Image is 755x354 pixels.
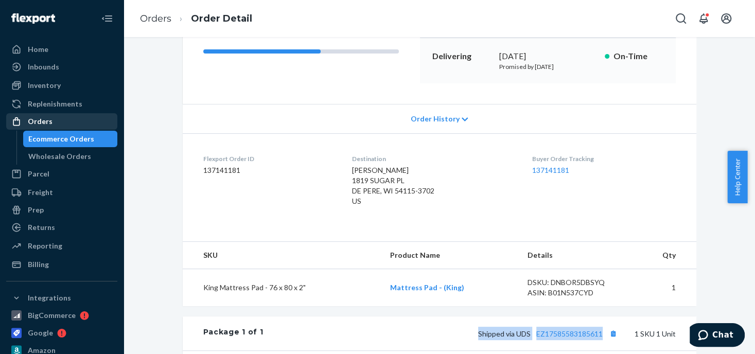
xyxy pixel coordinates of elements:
img: Flexport logo [11,13,55,24]
th: SKU [183,242,382,269]
div: Billing [28,259,49,270]
a: Returns [6,219,117,236]
a: Orders [6,113,117,130]
button: Help Center [727,151,747,203]
a: Freight [6,184,117,201]
div: DSKU: DNBOR5DBSYQ [528,277,624,288]
dt: Flexport Order ID [203,154,336,163]
td: 1 [632,269,696,307]
div: Integrations [28,293,71,303]
ol: breadcrumbs [132,4,260,34]
div: Orders [28,116,52,127]
dt: Destination [352,154,516,163]
div: Returns [28,222,55,233]
div: Prep [28,205,44,215]
a: Home [6,41,117,58]
a: Reporting [6,238,117,254]
div: Freight [28,187,53,198]
div: ASIN: B01N537CYD [528,288,624,298]
a: Order Detail [191,13,252,24]
button: Open account menu [716,8,736,29]
div: BigCommerce [28,310,76,321]
a: Mattress Pad - (King) [390,283,464,292]
div: 1 SKU 1 Unit [263,327,675,340]
th: Product Name [381,242,519,269]
th: Qty [632,242,696,269]
a: Orders [140,13,171,24]
button: Open Search Box [671,8,691,29]
a: Replenishments [6,96,117,112]
a: Billing [6,256,117,273]
a: Parcel [6,166,117,182]
a: EZ17585583185611 [536,329,603,338]
button: Close Navigation [97,8,117,29]
button: Open notifications [693,8,714,29]
td: King Mattress Pad - 76 x 80 x 2" [183,269,382,307]
a: Ecommerce Orders [23,131,118,147]
div: Ecommerce Orders [28,134,94,144]
a: BigCommerce [6,307,117,324]
p: Delivering [432,50,491,62]
span: [PERSON_NAME] 1819 SUGAR PL DE PERE, WI 54115-3702 US [352,166,434,205]
div: [DATE] [499,50,596,62]
dt: Buyer Order Tracking [532,154,675,163]
div: Google [28,328,53,338]
dd: 137141181 [203,165,336,175]
div: Inventory [28,80,61,91]
div: Parcel [28,169,49,179]
span: Order History [410,114,459,124]
span: Shipped via UDS [478,329,620,338]
a: Prep [6,202,117,218]
div: Package 1 of 1 [203,327,264,340]
a: Inventory [6,77,117,94]
a: Wholesale Orders [23,148,118,165]
button: Integrations [6,290,117,306]
p: On-Time [613,50,663,62]
div: Reporting [28,241,62,251]
div: Home [28,44,48,55]
a: 137141181 [532,166,569,174]
a: Google [6,325,117,341]
iframe: Opens a widget where you can chat to one of our agents [690,323,745,349]
p: Promised by [DATE] [499,62,596,71]
a: Inbounds [6,59,117,75]
div: Inbounds [28,62,59,72]
button: Copy tracking number [607,327,620,340]
th: Details [519,242,633,269]
div: Replenishments [28,99,82,109]
div: Wholesale Orders [28,151,91,162]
